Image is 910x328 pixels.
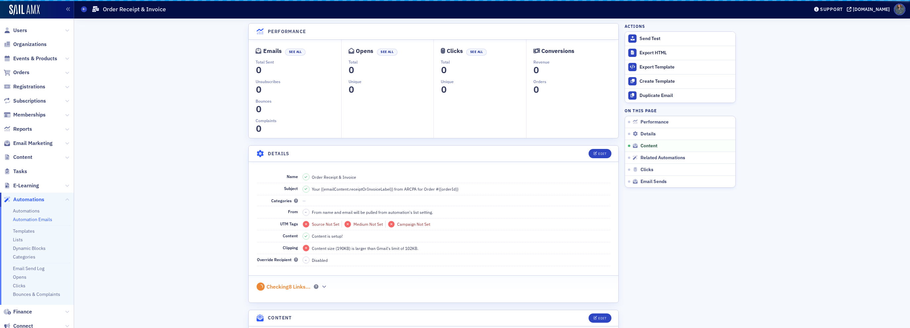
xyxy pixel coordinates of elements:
img: SailAMX [9,5,40,15]
span: Activity & Notes [642,316,676,323]
a: Templates [13,228,35,234]
span: Your {{emailContent.receiptOrInvoiceLabel}} from ARCPA for Order #{{orderId}} [312,186,458,192]
div: Support [820,6,843,12]
span: Override Recipient [257,257,298,262]
p: Orders [533,78,619,84]
span: Details [641,131,656,137]
div: Create Template [640,78,732,84]
section: 0 [441,86,447,93]
p: Complaints [256,117,341,123]
a: Clicks [13,283,25,289]
a: Export HTML [625,46,735,60]
div: Send Test [640,36,732,42]
span: Users [13,27,27,34]
div: Conversions [541,49,574,53]
h4: Actions [625,23,645,29]
span: Memberships [13,111,46,118]
a: Opens [13,274,26,280]
span: 0 [347,64,356,76]
section: 0 [256,105,262,113]
a: Subscriptions [4,97,46,105]
span: Email Sends [641,179,667,185]
div: Duplicate Email [640,93,732,99]
p: Total [349,59,434,65]
button: Edit [589,149,611,158]
a: Tasks [4,168,27,175]
span: 0 [532,64,541,76]
span: Campaign Not Set [397,221,430,227]
span: Related Automations [641,155,685,161]
span: E-Learning [13,182,39,189]
span: Content [641,143,657,149]
section: 0 [349,66,354,74]
a: Email Marketing [4,140,53,147]
p: Revenue [533,59,619,65]
span: Automations [13,196,44,203]
span: — [303,198,306,203]
button: Edit [589,313,611,323]
span: Profile [894,4,905,15]
div: Edit [598,152,606,156]
a: Content [4,154,32,161]
button: Send Test [625,32,735,46]
span: Subscriptions [13,97,46,105]
p: Bounces [256,98,341,104]
a: Organizations [4,41,47,48]
a: Categories [13,254,35,260]
span: From [288,209,298,214]
span: 0 [254,64,263,76]
span: Email Marketing [13,140,53,147]
a: Finance [4,308,32,315]
span: 0 [439,84,448,95]
span: 0 [254,103,263,115]
span: 0 [347,84,356,95]
span: Subject [284,186,298,191]
a: Dynamic Blocks [13,245,46,251]
div: Clicks [447,49,463,53]
span: Content size (190KB) is larger than Gmail's limit of 102KB. [312,245,418,251]
span: Name [287,174,298,179]
span: UTM Tags [280,221,298,226]
p: Total Sent [256,59,341,65]
section: 0 [533,66,539,74]
span: Source Not Set [312,221,339,227]
span: Categories [271,198,298,203]
a: Bounces & Complaints [13,291,60,297]
a: Lists [13,237,23,243]
a: Reports [4,125,32,133]
button: [DOMAIN_NAME] [847,7,892,12]
a: Orders [4,69,29,76]
section: 0 [256,125,262,132]
a: Automations [4,196,44,203]
div: Opens [356,49,373,53]
section: 0 [533,86,539,93]
p: Unique [349,78,434,84]
span: Content is setup! [312,233,343,239]
span: Reports [13,125,32,133]
h4: On this page [625,108,736,114]
span: Disabled [312,257,328,263]
a: Create Template [625,74,735,88]
div: Export HTML [640,50,732,56]
span: Events & Products [13,55,57,62]
section: 0 [256,66,262,74]
span: From name and email will be pulled from automation's list setting. [312,209,433,215]
span: Organizations [13,41,47,48]
a: Events & Products [4,55,57,62]
span: Order Receipt & Invoice [312,174,356,180]
span: Registrations [13,83,45,90]
section: 0 [256,86,262,93]
button: See All [466,49,487,56]
span: Content [13,154,32,161]
div: Edit [598,316,606,320]
span: – [305,210,307,214]
span: Tasks [13,168,27,175]
span: Performance [641,119,669,125]
button: See All [377,49,397,56]
a: Email Send Log [13,265,44,271]
section: 0 [349,86,354,93]
p: Unique [441,78,526,84]
span: Content [283,233,298,238]
h4: Performance [268,28,306,35]
span: 0 [678,315,686,324]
